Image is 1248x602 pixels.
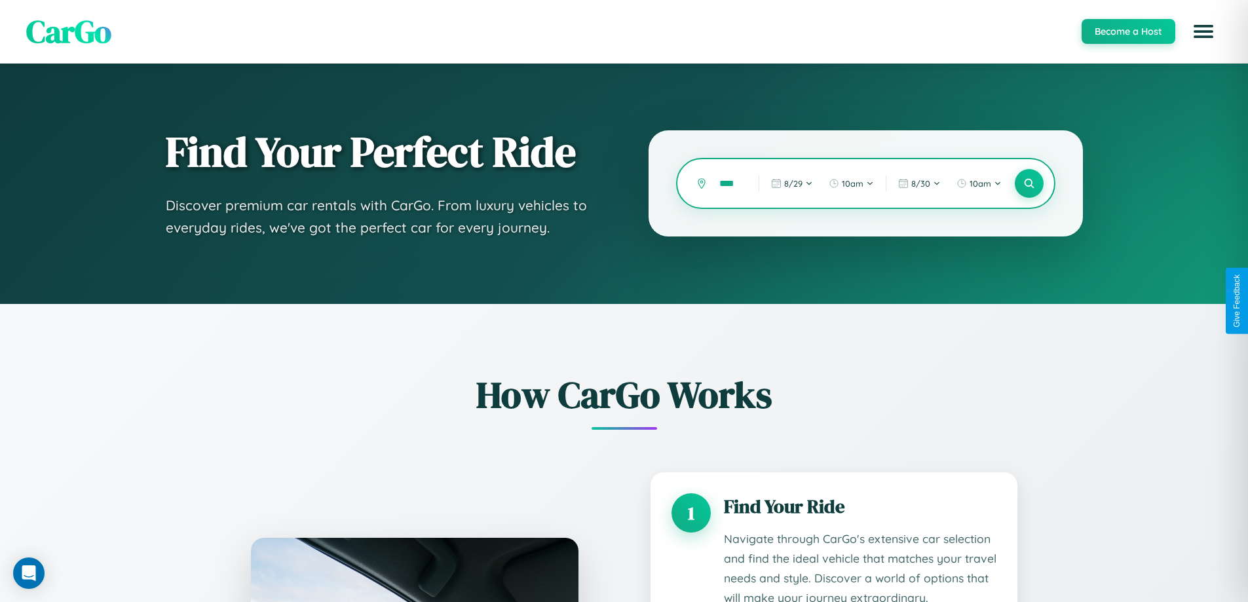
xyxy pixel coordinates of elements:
span: 8 / 30 [911,178,930,189]
h3: Find Your Ride [724,493,996,519]
button: 10am [822,173,880,194]
p: Discover premium car rentals with CarGo. From luxury vehicles to everyday rides, we've got the pe... [166,195,597,238]
h2: How CarGo Works [231,369,1017,420]
div: Give Feedback [1232,274,1241,328]
button: 8/30 [892,173,947,194]
h1: Find Your Perfect Ride [166,129,597,175]
span: 8 / 29 [784,178,803,189]
span: 10am [970,178,991,189]
span: 10am [842,178,863,189]
div: 1 [671,493,711,533]
button: 10am [950,173,1008,194]
button: 8/29 [765,173,820,194]
button: Open menu [1185,13,1222,50]
div: Open Intercom Messenger [13,557,45,589]
button: Become a Host [1082,19,1175,44]
span: CarGo [26,10,111,53]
